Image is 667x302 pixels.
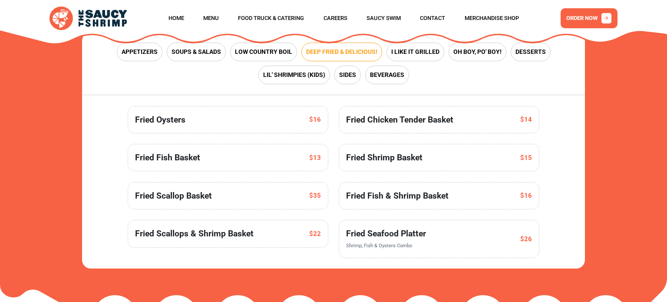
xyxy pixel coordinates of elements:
[391,47,439,56] span: I LIKE IT GRILLED
[346,189,449,202] span: Fried Fish & Shrimp Basket
[365,66,409,84] button: BEVERAGES
[420,2,445,35] a: Contact
[346,227,426,240] span: Fried Seafood Platter
[306,47,377,56] span: DEEP FRIED & DELICIOUS!
[324,2,347,35] a: Careers
[339,70,356,80] span: SIDES
[346,242,412,249] span: Shrimp, Fish & Oysters Combo
[167,43,226,61] button: SOUPS & SALADS
[346,151,423,164] span: Fried Shrimp Basket
[346,113,453,126] span: Fried Chicken Tender Basket
[561,8,617,28] a: ORDER NOW
[511,43,551,61] button: DESSERTS
[230,43,297,61] button: LOW COUNTRY BOIL
[135,113,185,126] span: Fried Oysters
[309,229,321,239] span: $22
[465,2,519,35] a: Merchandise Shop
[370,70,404,80] span: BEVERAGES
[453,47,502,56] span: OH BOY, PO' BOY!
[168,2,184,35] a: Home
[172,47,221,56] span: SOUPS & SALADS
[203,2,219,35] a: Menu
[135,227,254,240] span: Fried Scallops & Shrimp Basket
[515,47,546,56] span: DESSERTS
[263,70,325,80] span: LIL' SHRIMPIES (KIDS)
[309,191,321,201] span: $35
[309,153,321,163] span: $13
[238,2,304,35] a: Food Truck & Catering
[301,43,382,61] button: DEEP FRIED & DELICIOUS!
[309,115,321,125] span: $16
[135,189,212,202] span: Fried Scallop Basket
[449,43,506,61] button: OH BOY, PO' BOY!
[520,153,532,163] span: $15
[235,47,292,56] span: LOW COUNTRY BOIL
[50,7,127,30] img: logo
[520,191,532,201] span: $16
[258,66,330,84] button: LIL' SHRIMPIES (KIDS)
[117,43,162,61] button: APPETIZERS
[135,151,200,164] span: Fried Fish Basket
[520,115,532,125] span: $14
[334,66,361,84] button: SIDES
[367,2,401,35] a: Saucy Swim
[122,47,158,56] span: APPETIZERS
[386,43,444,61] button: I LIKE IT GRILLED
[520,234,532,244] span: $26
